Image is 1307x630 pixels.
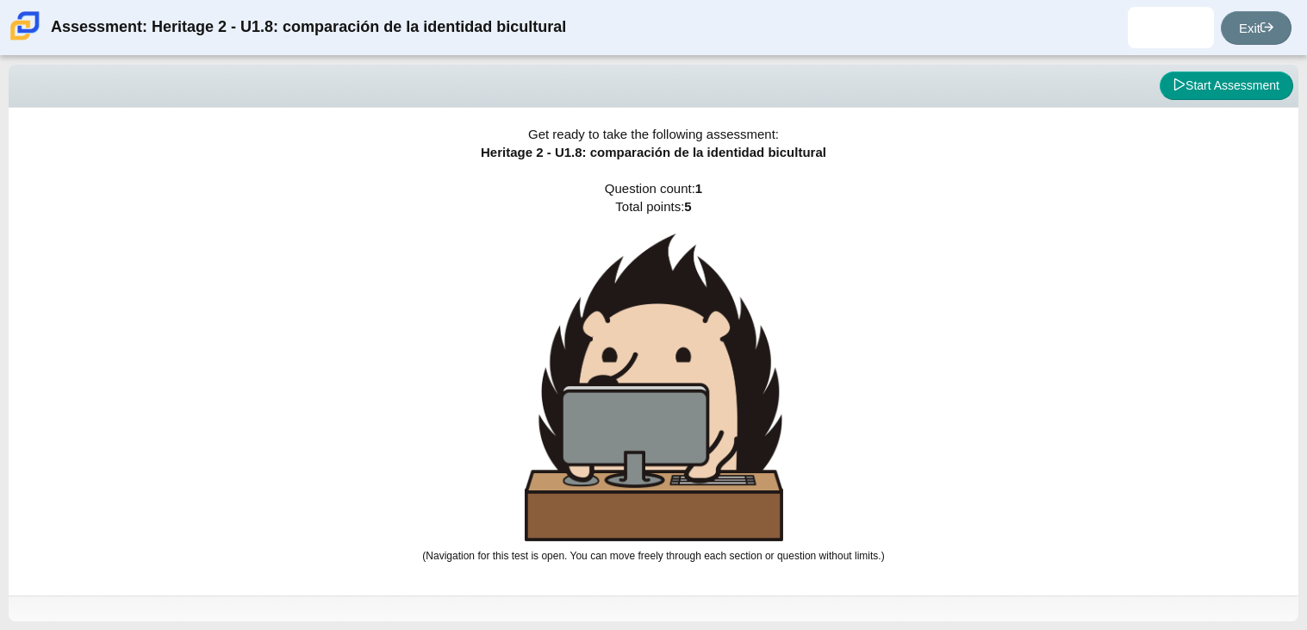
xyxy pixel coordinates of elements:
b: 1 [695,181,702,196]
img: jerison.garciaguab.hUVYly [1157,14,1185,41]
img: Carmen School of Science & Technology [7,8,43,44]
a: Carmen School of Science & Technology [7,32,43,47]
img: hedgehog-behind-computer-large.png [525,234,783,541]
div: Assessment: Heritage 2 - U1.8: comparación de la identidad bicultural [51,7,566,48]
small: (Navigation for this test is open. You can move freely through each section or question without l... [422,550,884,562]
span: Get ready to take the following assessment: [528,127,779,141]
button: Start Assessment [1160,72,1293,101]
span: Question count: Total points: [422,181,884,562]
a: Exit [1221,11,1291,45]
span: Heritage 2 - U1.8: comparación de la identidad bicultural [481,145,826,159]
b: 5 [684,199,691,214]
